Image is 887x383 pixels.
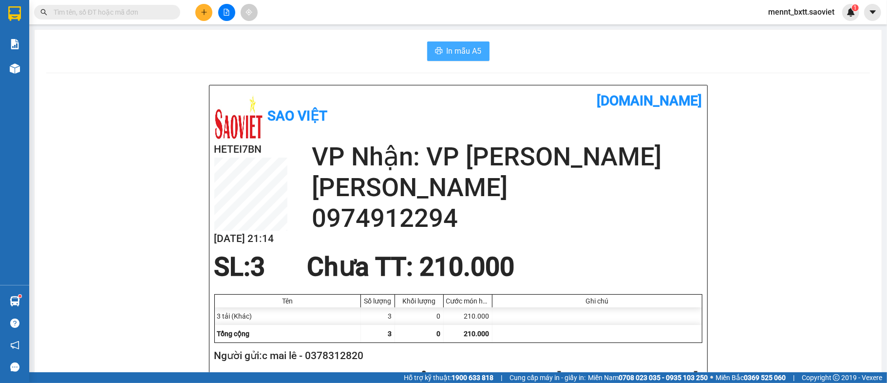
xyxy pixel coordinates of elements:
[464,330,490,338] span: 210.000
[793,372,794,383] span: |
[214,252,251,282] span: SL:
[214,93,263,141] img: logo.jpg
[853,4,857,11] span: 1
[10,63,20,74] img: warehouse-icon
[361,307,395,325] div: 3
[215,307,361,325] div: 3 tải (Khác)
[201,9,208,16] span: plus
[710,376,713,380] span: ⚪️
[852,4,859,11] sup: 1
[214,141,287,158] h2: HETEI7BN
[510,372,585,383] span: Cung cấp máy in - giấy in:
[241,4,258,21] button: aim
[388,330,392,338] span: 3
[268,108,328,124] b: Sao Việt
[312,172,702,203] h2: [PERSON_NAME]
[8,6,21,21] img: logo-vxr
[435,47,443,56] span: printer
[744,374,786,382] strong: 0369 525 060
[444,307,492,325] div: 210.000
[10,319,19,328] span: question-circle
[452,374,493,382] strong: 1900 633 818
[217,330,250,338] span: Tổng cộng
[54,7,169,18] input: Tìm tên, số ĐT hoặc mã đơn
[217,297,358,305] div: Tên
[716,372,786,383] span: Miền Bắc
[10,341,19,350] span: notification
[10,39,20,49] img: solution-icon
[447,45,482,57] span: In mẫu A5
[501,372,502,383] span: |
[245,9,252,16] span: aim
[301,252,520,282] div: Chưa TT : 210.000
[218,4,235,21] button: file-add
[363,297,392,305] div: Số lượng
[495,297,699,305] div: Ghi chú
[588,372,708,383] span: Miền Nam
[19,295,21,298] sup: 1
[312,141,702,172] h2: VP Nhận: VP [PERSON_NAME]
[864,4,881,21] button: caret-down
[40,9,47,16] span: search
[251,252,265,282] span: 3
[214,231,287,247] h2: [DATE] 21:14
[597,93,702,109] b: [DOMAIN_NAME]
[404,372,493,383] span: Hỗ trợ kỹ thuật:
[214,348,698,364] h2: Người gửi: c mai lê - 0378312820
[397,297,441,305] div: Khối lượng
[427,41,490,61] button: printerIn mẫu A5
[760,6,842,18] span: mennt_bxtt.saoviet
[312,203,702,234] h2: 0974912294
[833,374,840,381] span: copyright
[395,307,444,325] div: 0
[847,8,855,17] img: icon-new-feature
[223,9,230,16] span: file-add
[195,4,212,21] button: plus
[10,363,19,372] span: message
[446,297,490,305] div: Cước món hàng
[437,330,441,338] span: 0
[10,296,20,306] img: warehouse-icon
[619,374,708,382] strong: 0708 023 035 - 0935 103 250
[868,8,877,17] span: caret-down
